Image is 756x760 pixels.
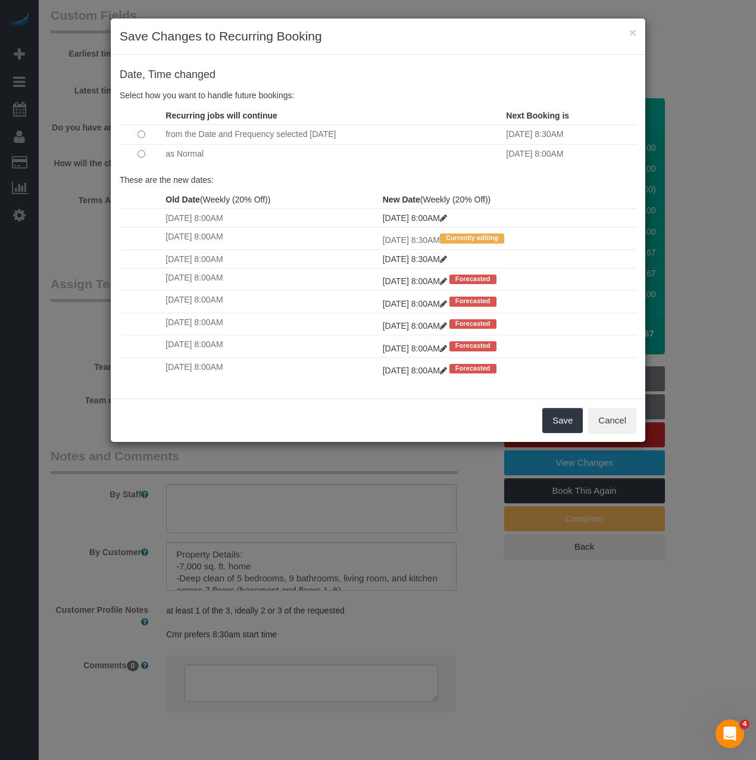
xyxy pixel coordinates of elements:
a: [DATE] 8:00AM [383,344,449,353]
p: These are the new dates: [120,174,636,186]
td: [DATE] 8:00AM [163,209,379,228]
strong: Old Date [165,195,200,204]
td: as Normal [163,144,503,164]
span: Date, Time [120,68,171,80]
td: [DATE] 8:00AM [163,291,379,313]
span: Forecasted [449,364,496,373]
td: from the Date and Frequency selected [DATE] [163,124,503,144]
p: Select how you want to handle future bookings: [120,89,636,101]
strong: Next Booking is [506,111,569,120]
a: [DATE] 8:00AM [383,299,449,309]
th: (Weekly (20% Off)) [163,191,379,209]
span: Forecasted [449,275,496,284]
td: [DATE] 8:30AM [380,228,636,250]
a: [DATE] 8:00AM [383,321,449,331]
strong: Recurring jobs will continue [165,111,277,120]
a: [DATE] 8:30AM [383,254,447,264]
span: Currently editing [440,233,504,243]
td: [DATE] 8:00AM [503,144,636,164]
span: Forecasted [449,341,496,351]
td: [DATE] 8:00AM [163,357,379,379]
td: [DATE] 8:00AM [163,228,379,250]
strong: New Date [383,195,420,204]
h4: changed [120,69,636,81]
button: Save [542,408,583,433]
span: Forecasted [449,319,496,329]
button: Cancel [588,408,636,433]
h3: Save Changes to Recurring Booking [120,27,636,45]
iframe: Intercom live chat [716,719,744,748]
td: [DATE] 8:30AM [503,124,636,144]
td: [DATE] 8:00AM [163,335,379,357]
td: [DATE] 8:00AM [163,313,379,335]
td: [DATE] 8:00AM [163,250,379,268]
a: [DATE] 8:00AM [383,276,449,286]
span: 4 [740,719,749,729]
td: [DATE] 8:00AM [163,268,379,290]
button: × [629,26,636,39]
a: [DATE] 8:00AM [383,366,449,375]
span: Forecasted [449,297,496,306]
th: (Weekly (20% Off)) [380,191,636,209]
a: [DATE] 8:00AM [383,213,447,223]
